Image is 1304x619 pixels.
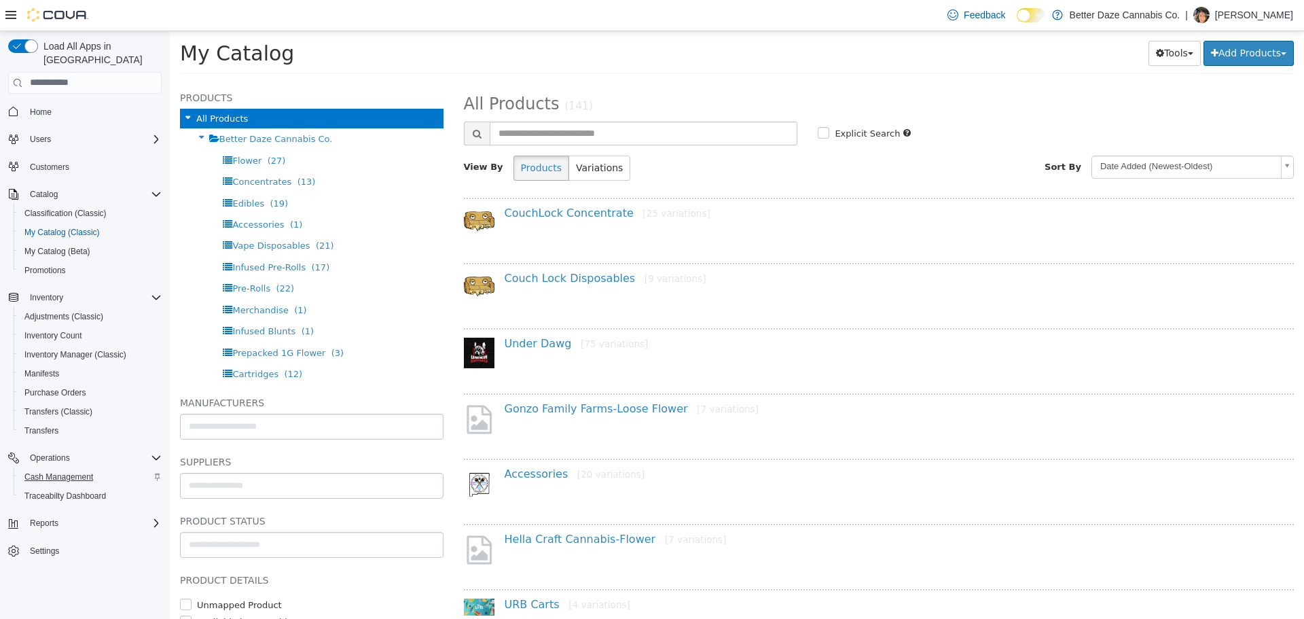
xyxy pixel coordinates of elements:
a: Couch Lock Disposables[9 variations] [335,241,537,253]
a: Cash Management [19,469,98,485]
h5: Manufacturers [10,364,274,380]
p: Better Daze Cannabis Co. [1070,7,1180,23]
span: Cash Management [19,469,162,485]
small: [25 variations] [473,177,540,188]
span: Transfers (Classic) [24,406,92,417]
span: Infused Blunts [62,295,126,305]
span: Inventory [30,292,63,303]
span: Transfers [24,425,58,436]
span: Load All Apps in [GEOGRAPHIC_DATA] [38,39,162,67]
span: Merchandise [62,274,119,284]
img: 150 [294,437,325,467]
span: Traceabilty Dashboard [24,491,106,501]
span: Edibles [62,167,94,177]
span: Inventory Count [19,328,162,344]
span: (13) [128,145,146,156]
span: Date Added (Newest-Oldest) [922,125,1106,146]
span: Pre-Rolls [62,252,101,262]
a: My Catalog (Beta) [19,243,96,260]
a: Under Dawg[75 variations] [335,306,479,319]
a: URB Carts[4 variations] [335,567,460,580]
a: Manifests [19,366,65,382]
button: Catalog [24,186,63,202]
a: Home [24,104,57,120]
button: Transfers (Classic) [14,402,167,421]
p: | [1185,7,1188,23]
span: (3) [162,317,174,327]
button: Classification (Classic) [14,204,167,223]
span: Dark Mode [1017,22,1017,23]
span: (1) [120,188,132,198]
button: Inventory [24,289,69,306]
a: Purchase Orders [19,385,92,401]
button: Inventory Count [14,326,167,345]
button: Promotions [14,261,167,280]
a: Hella Craft Cannabis-Flower[7 variations] [335,501,557,514]
button: Users [24,131,56,147]
button: Tools [979,10,1031,35]
label: Explicit Search [662,96,730,109]
span: Users [24,131,162,147]
span: Reports [30,518,58,529]
span: My Catalog (Classic) [24,227,100,238]
span: (27) [98,124,116,135]
span: My Catalog (Beta) [19,243,162,260]
span: Operations [30,453,70,463]
button: Products [344,124,399,149]
a: Customers [24,159,75,175]
span: Users [30,134,51,145]
button: Users [3,130,167,149]
img: missing-image.png [294,372,325,405]
a: Traceabilty Dashboard [19,488,111,504]
a: Transfers (Classic) [19,404,98,420]
button: Customers [3,157,167,177]
span: Inventory Count [24,330,82,341]
a: Settings [24,543,65,559]
span: Promotions [24,265,66,276]
h5: Suppliers [10,423,274,439]
button: Catalog [3,185,167,204]
button: Reports [24,515,64,531]
a: Transfers [19,423,64,439]
span: (1) [124,274,137,284]
small: [9 variations] [475,242,537,253]
span: Classification (Classic) [19,205,162,222]
small: [7 variations] [495,503,557,514]
span: Home [30,107,52,118]
span: (1) [132,295,144,305]
a: Promotions [19,262,71,279]
span: Catalog [24,186,162,202]
button: Manifests [14,364,167,383]
span: All Products [26,82,78,92]
span: Manifests [24,368,59,379]
a: Feedback [942,1,1011,29]
span: Classification (Classic) [24,208,107,219]
button: Purchase Orders [14,383,167,402]
span: Purchase Orders [24,387,86,398]
span: Prepacked 1G Flower [62,317,156,327]
button: Inventory Manager (Classic) [14,345,167,364]
button: Variations [399,124,460,149]
h5: Product Details [10,541,274,557]
img: missing-image.png [294,502,325,535]
nav: Complex example [8,96,162,597]
a: My Catalog (Classic) [19,224,105,241]
a: Inventory Manager (Classic) [19,347,132,363]
button: Home [3,102,167,122]
span: My Catalog (Beta) [24,246,90,257]
span: Sort By [875,130,911,141]
a: Classification (Classic) [19,205,112,222]
a: Gonzo Family Farms-Loose Flower[7 variations] [335,371,590,384]
small: (141) [395,69,423,81]
span: Customers [24,158,162,175]
button: Add Products [1034,10,1124,35]
span: Operations [24,450,162,466]
span: Transfers [19,423,162,439]
span: Manifests [19,366,162,382]
button: Cash Management [14,467,167,487]
span: Inventory Manager (Classic) [24,349,126,360]
span: Promotions [19,262,162,279]
button: Settings [3,541,167,561]
span: (12) [114,338,132,348]
small: [7 variations] [527,372,589,383]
